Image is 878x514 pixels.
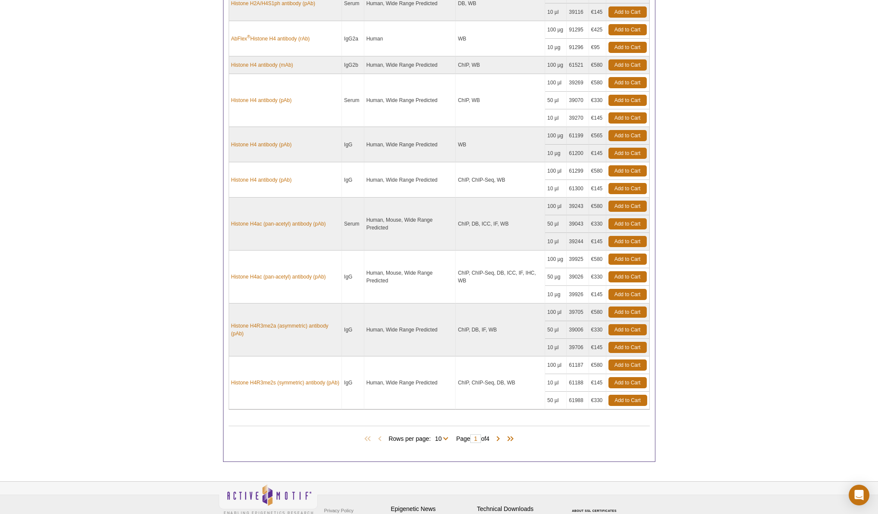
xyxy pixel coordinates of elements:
td: 50 µl [545,392,567,409]
td: 10 µl [545,374,567,392]
td: 100 µl [545,162,567,180]
td: 39070 [567,92,589,109]
td: ChIP, WB [456,74,545,127]
td: €580 [589,251,606,268]
td: ChIP, DB, ICC, IF, WB [456,198,545,251]
td: 100 µl [545,303,567,321]
span: Last Page [503,435,515,443]
td: €580 [589,162,606,180]
span: Rows per page: [388,434,452,443]
td: Human, Wide Range Predicted [364,162,456,198]
td: ChIP, ChIP-Seq, DB, WB [456,356,545,409]
td: €330 [589,321,606,339]
a: Add to Cart [608,271,647,282]
td: Human, Wide Range Predicted [364,303,456,356]
td: IgG [342,251,364,303]
td: 61988 [567,392,589,409]
td: 10 µg [545,39,567,56]
td: 10 µl [545,233,567,251]
td: €145 [589,3,606,21]
a: Add to Cart [608,342,647,353]
a: ABOUT SSL CERTIFICATES [572,509,617,512]
td: IgG [342,127,364,162]
h4: Technical Downloads [477,505,559,513]
a: Add to Cart [608,183,647,194]
a: Histone H4 antibody (pAb) [231,176,292,184]
td: 39269 [567,74,589,92]
a: Add to Cart [608,201,647,212]
td: €580 [589,303,606,321]
td: 61187 [567,356,589,374]
td: 39243 [567,198,589,215]
a: Add to Cart [608,289,647,300]
a: Add to Cart [608,59,647,71]
td: 10 µl [545,3,567,21]
td: 91295 [567,21,589,39]
a: Add to Cart [608,254,647,265]
td: 100 µg [545,21,567,39]
a: Add to Cart [608,130,647,141]
a: Histone H4ac (pan-acetyl) antibody (pAb) [231,273,326,281]
td: ChIP, DB, IF, WB [456,303,545,356]
a: Add to Cart [608,377,647,388]
a: Histone H4ac (pan-acetyl) antibody (pAb) [231,220,326,228]
td: 50 µg [545,268,567,286]
td: IgG2b [342,56,364,74]
td: €580 [589,74,606,92]
td: ChIP, ChIP-Seq, WB [456,162,545,198]
td: IgG [342,303,364,356]
td: 61300 [567,180,589,198]
td: €145 [589,233,606,251]
a: Add to Cart [608,395,647,406]
a: Add to Cart [608,24,647,35]
td: 39116 [567,3,589,21]
a: AbFlex®Histone H4 antibody (rAb) [231,35,310,43]
td: 100 µg [545,251,567,268]
a: Histone H4R3me2a (asymmetric) antibody (pAb) [231,322,340,338]
td: 39244 [567,233,589,251]
td: 61199 [567,127,589,145]
td: 61200 [567,145,589,162]
td: 61521 [567,56,589,74]
span: Page of [452,434,493,443]
td: IgG2a [342,21,364,56]
h4: Epigenetic News [391,505,473,513]
td: Serum [342,74,364,127]
td: Human, Mouse, Wide Range Predicted [364,251,456,303]
a: Histone H4R3me2s (symmetric) antibody (pAb) [231,379,339,387]
td: 10 µg [545,145,567,162]
td: €580 [589,356,606,374]
a: Histone H4 antibody (mAb) [231,61,293,69]
td: IgG [342,356,364,409]
a: Add to Cart [608,236,647,247]
td: WB [456,127,545,162]
td: Human, Mouse, Wide Range Predicted [364,198,456,251]
a: Add to Cart [608,6,647,18]
td: 39270 [567,109,589,127]
td: €425 [589,21,606,39]
td: 100 µl [545,74,567,92]
td: Human, Wide Range Predicted [364,127,456,162]
td: 39926 [567,286,589,303]
td: 39006 [567,321,589,339]
a: Add to Cart [608,324,647,335]
td: €145 [589,339,606,356]
td: 39706 [567,339,589,356]
span: First Page [363,435,375,443]
td: ChIP, WB [456,56,545,74]
td: €330 [589,392,606,409]
a: Histone H4 antibody (pAb) [231,96,292,104]
td: €330 [589,92,606,109]
td: €330 [589,215,606,233]
td: €145 [589,180,606,198]
td: €580 [589,56,606,74]
td: 100 µl [545,356,567,374]
td: 50 µl [545,321,567,339]
td: IgG [342,162,364,198]
td: €565 [589,127,606,145]
td: 91296 [567,39,589,56]
td: 10 µl [545,109,567,127]
td: ChIP, ChIP-Seq, DB, ICC, IF, IHC, WB [456,251,545,303]
td: 61299 [567,162,589,180]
